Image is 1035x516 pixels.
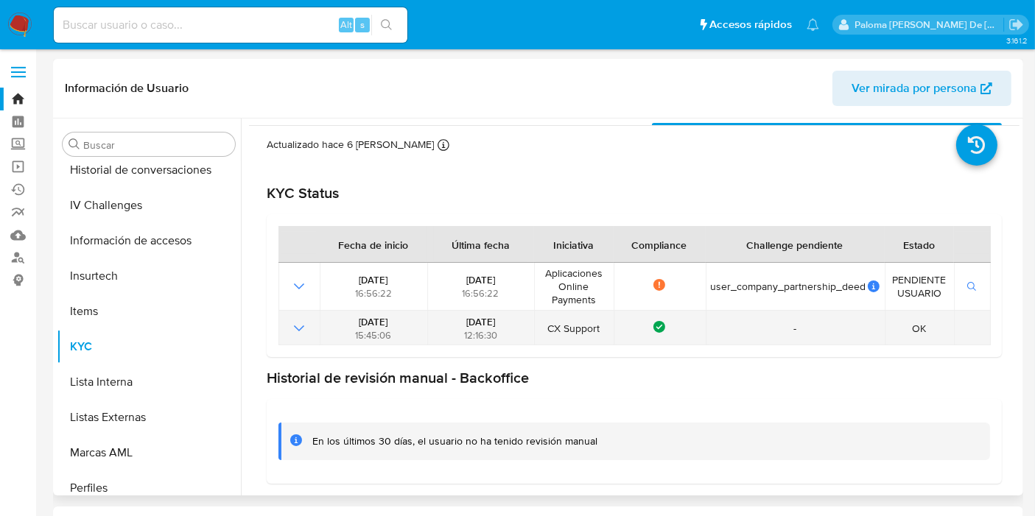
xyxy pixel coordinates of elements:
p: paloma.falcondesoto@mercadolibre.cl [855,18,1004,32]
button: Ver mirada por persona [832,71,1011,106]
input: Buscar usuario o caso... [54,15,407,35]
button: Listas Externas [57,400,241,435]
button: Lista Interna [57,364,241,400]
button: Historial de conversaciones [57,152,241,188]
span: Ver mirada por persona [852,71,977,106]
span: Alt [340,18,352,32]
a: Salir [1008,17,1024,32]
a: Notificaciones [807,18,819,31]
button: Insurtech [57,258,241,294]
button: Buscar [69,138,80,150]
button: IV Challenges [57,188,241,223]
button: Marcas AML [57,435,241,470]
button: search-icon [371,15,401,35]
button: Información de accesos [57,223,241,258]
button: Items [57,294,241,329]
span: Accesos rápidos [709,17,792,32]
input: Buscar [83,138,229,152]
button: Perfiles [57,470,241,506]
span: s [360,18,365,32]
p: Actualizado hace 6 [PERSON_NAME] [267,138,434,152]
h1: Información de Usuario [65,81,189,96]
button: KYC [57,329,241,364]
